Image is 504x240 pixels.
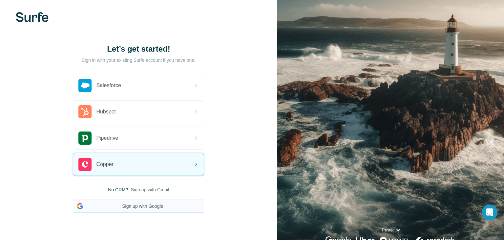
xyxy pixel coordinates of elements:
div: Open Intercom Messenger [482,204,497,220]
p: Sign in with your existing Surfe account if you have one. [82,57,196,63]
img: pipedrive's logo [78,132,92,145]
span: Salesforce [96,82,121,89]
h1: Let’s get started! [73,44,204,54]
p: Trusted by [381,227,400,233]
button: Sign up with Gmail [131,186,169,193]
span: Pipedrive [96,134,118,142]
span: No CRM? [108,186,128,193]
img: copper's logo [78,158,92,171]
span: Hubspot [96,108,116,116]
img: Surfe's logo [16,12,49,22]
button: Sign up with Google [73,200,204,213]
img: hubspot's logo [78,105,92,118]
img: salesforce's logo [78,79,92,92]
span: Copper [96,160,113,168]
